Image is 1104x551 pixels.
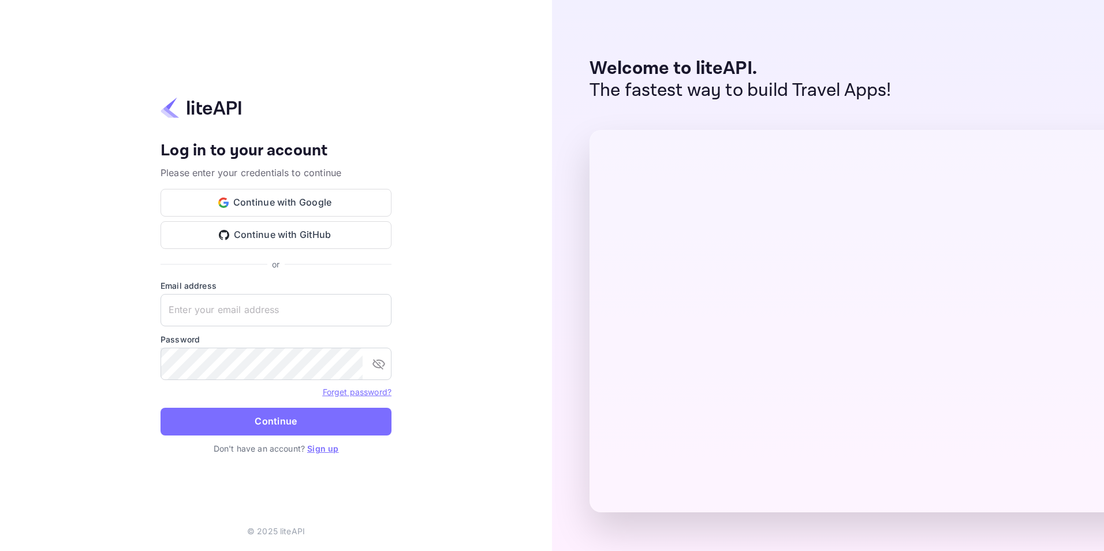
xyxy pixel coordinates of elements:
p: or [272,258,279,270]
img: liteapi [161,96,241,119]
a: Sign up [307,444,338,453]
p: Welcome to liteAPI. [590,58,892,80]
a: Forget password? [323,387,391,397]
button: Continue [161,408,391,435]
label: Password [161,333,391,345]
button: Continue with Google [161,189,391,217]
p: The fastest way to build Travel Apps! [590,80,892,102]
label: Email address [161,280,391,292]
p: Don't have an account? [161,442,391,455]
a: Forget password? [323,386,391,397]
button: toggle password visibility [367,352,390,375]
input: Enter your email address [161,294,391,326]
p: © 2025 liteAPI [247,525,305,537]
button: Continue with GitHub [161,221,391,249]
h4: Log in to your account [161,141,391,161]
p: Please enter your credentials to continue [161,166,391,180]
